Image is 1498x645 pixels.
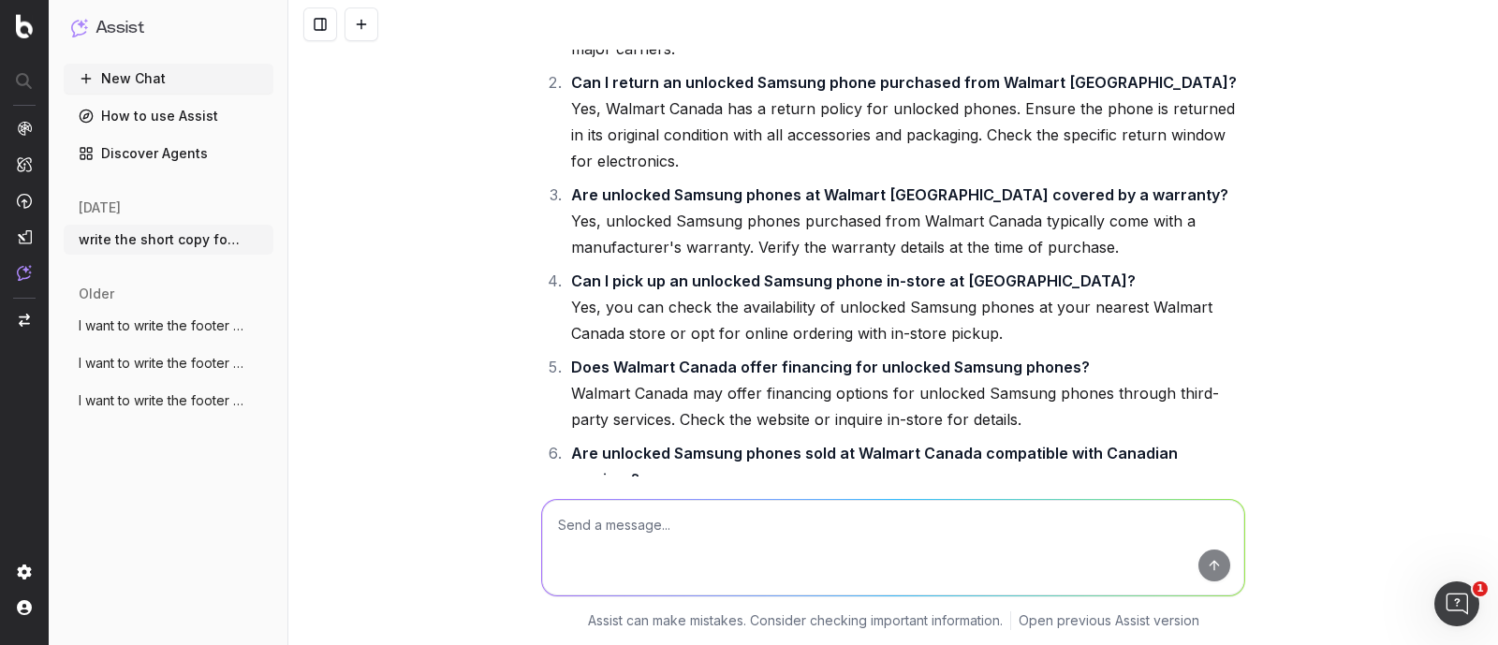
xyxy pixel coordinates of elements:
[64,348,273,378] button: I want to write the footer text. The foo
[17,564,32,579] img: Setting
[571,185,1228,204] strong: Are unlocked Samsung phones at Walmart [GEOGRAPHIC_DATA] covered by a warranty?
[1473,581,1488,596] span: 1
[565,440,1245,545] li: Yes, unlocked Samsung phones sold at Walmart Canada are compatible with major Canadian carriers. ...
[565,182,1245,260] li: Yes, unlocked Samsung phones purchased from Walmart Canada typically come with a manufacturer's w...
[17,121,32,136] img: Analytics
[1019,611,1199,630] a: Open previous Assist version
[17,265,32,281] img: Assist
[64,311,273,341] button: I want to write the footer text. The foo
[565,268,1245,346] li: Yes, you can check the availability of unlocked Samsung phones at your nearest Walmart Canada sto...
[64,225,273,255] button: write the short copy for the url: https:
[64,101,273,131] a: How to use Assist
[79,354,243,373] span: I want to write the footer text. The foo
[17,229,32,244] img: Studio
[571,271,1136,290] strong: Can I pick up an unlocked Samsung phone in-store at [GEOGRAPHIC_DATA]?
[571,358,1090,376] strong: Does Walmart Canada offer financing for unlocked Samsung phones?
[17,193,32,209] img: Activation
[79,285,114,303] span: older
[64,64,273,94] button: New Chat
[71,19,88,37] img: Assist
[565,69,1245,174] li: Yes, Walmart Canada has a return policy for unlocked phones. Ensure the phone is returned in its ...
[1434,581,1479,626] iframe: Intercom live chat
[95,15,144,41] h1: Assist
[17,600,32,615] img: My account
[16,14,33,38] img: Botify logo
[588,611,1003,630] p: Assist can make mistakes. Consider checking important information.
[571,73,1237,92] strong: Can I return an unlocked Samsung phone purchased from Walmart [GEOGRAPHIC_DATA]?
[71,15,266,41] button: Assist
[17,156,32,172] img: Intelligence
[64,386,273,416] button: I want to write the footer text. The foo
[571,444,1182,489] strong: Are unlocked Samsung phones sold at Walmart Canada compatible with Canadian carriers?
[64,139,273,169] a: Discover Agents
[79,198,121,217] span: [DATE]
[79,316,243,335] span: I want to write the footer text. The foo
[19,314,30,327] img: Switch project
[565,354,1245,432] li: Walmart Canada may offer financing options for unlocked Samsung phones through third-party servic...
[79,230,243,249] span: write the short copy for the url: https:
[79,391,243,410] span: I want to write the footer text. The foo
